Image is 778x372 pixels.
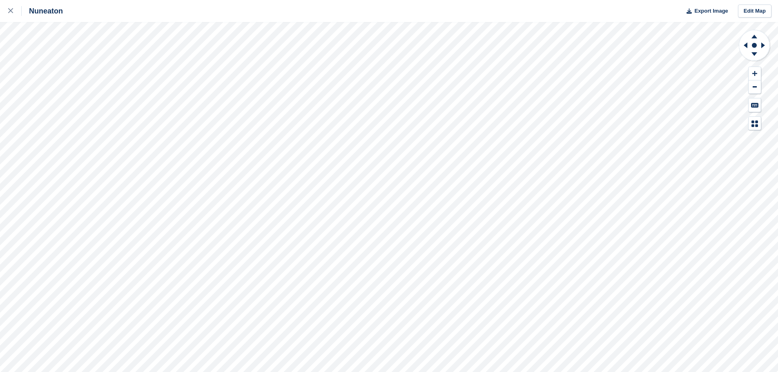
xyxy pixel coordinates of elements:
button: Export Image [682,4,728,18]
span: Export Image [694,7,728,15]
a: Edit Map [738,4,771,18]
button: Map Legend [749,117,761,130]
div: Nuneaton [22,6,63,16]
button: Zoom Out [749,80,761,94]
button: Keyboard Shortcuts [749,98,761,112]
button: Zoom In [749,67,761,80]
